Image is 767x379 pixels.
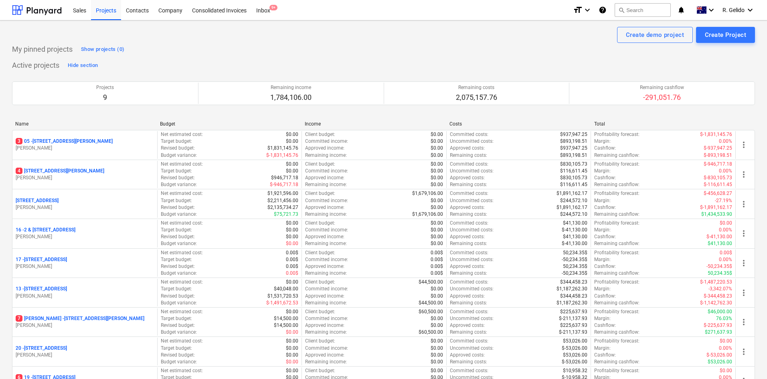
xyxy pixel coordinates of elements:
[745,5,755,15] i: keyboard_arrow_down
[161,220,203,227] p: Net estimated cost :
[705,30,746,40] div: Create Project
[594,233,616,240] p: Cashflow :
[450,174,485,181] p: Approved costs :
[431,240,443,247] p: $0.00
[431,256,443,263] p: 0.00$
[305,315,348,322] p: Committed income :
[563,263,587,270] p: 50,234.35$
[305,308,335,315] p: Client budget :
[626,30,684,40] div: Create demo project
[286,220,298,227] p: $0.00
[704,293,732,300] p: $-344,458.23
[431,286,443,292] p: $0.00
[16,138,154,152] div: 305 -[STREET_ADDRESS][PERSON_NAME][PERSON_NAME]
[305,256,348,263] p: Committed income :
[557,286,587,292] p: $1,187,262.30
[305,121,443,127] div: Income
[419,308,443,315] p: $60,500.00
[16,168,104,174] p: [STREET_ADDRESS][PERSON_NAME]
[16,286,67,292] p: 13 - [STREET_ADDRESS]
[594,211,640,218] p: Remaining cashflow :
[161,293,195,300] p: Revised budget :
[594,256,611,263] p: Margin :
[270,84,312,91] p: Remaining income
[594,181,640,188] p: Remaining cashflow :
[450,322,485,329] p: Approved costs :
[160,121,298,127] div: Budget
[560,211,587,218] p: $244,572.10
[267,190,298,197] p: $1,921,596.00
[161,211,197,218] p: Budget variance :
[706,233,732,240] p: $-41,130.00
[701,211,732,218] p: $1,434,533.90
[704,190,732,197] p: $-456,628.27
[449,121,588,127] div: Costs
[161,145,195,152] p: Revised budget :
[450,240,487,247] p: Remaining costs :
[269,5,277,10] span: 9+
[305,286,348,292] p: Committed income :
[560,152,587,159] p: $893,198.51
[286,138,298,145] p: $0.00
[594,322,616,329] p: Cashflow :
[96,84,114,91] p: Projects
[450,286,494,292] p: Uncommitted costs :
[16,256,154,270] div: 17 -[STREET_ADDRESS][PERSON_NAME]
[450,308,488,315] p: Committed costs :
[594,300,640,306] p: Remaining cashflow :
[161,131,203,138] p: Net estimated cost :
[161,279,203,286] p: Net estimated cost :
[560,308,587,315] p: $225,637.93
[286,161,298,168] p: $0.00
[560,145,587,152] p: $937,947.25
[715,197,732,204] p: -27.19%
[450,161,488,168] p: Committed costs :
[560,174,587,181] p: $830,105.73
[286,131,298,138] p: $0.00
[560,181,587,188] p: $116,611.45
[594,263,616,270] p: Cashflow :
[16,204,154,211] p: [PERSON_NAME]
[161,308,203,315] p: Net estimated cost :
[431,152,443,159] p: $0.00
[431,161,443,168] p: $0.00
[419,300,443,306] p: $44,500.00
[450,227,494,233] p: Uncommitted costs :
[450,131,488,138] p: Committed costs :
[560,161,587,168] p: $830,105.73
[560,168,587,174] p: $116,611.45
[594,138,611,145] p: Margin :
[267,204,298,211] p: $2,135,734.27
[704,145,732,152] p: $-937,947.25
[161,138,192,145] p: Target budget :
[557,204,587,211] p: $1,891,162.17
[305,138,348,145] p: Committed income :
[16,315,22,322] span: 7
[450,315,494,322] p: Uncommitted costs :
[708,286,732,292] p: -3,342.07%
[431,270,443,277] p: 0.00$
[450,293,485,300] p: Approved costs :
[557,190,587,197] p: $1,891,162.17
[719,227,732,233] p: 0.00%
[270,181,298,188] p: $-946,717.18
[450,168,494,174] p: Uncommitted costs :
[286,168,298,174] p: $0.00
[450,145,485,152] p: Approved costs :
[286,270,298,277] p: 0.00$
[704,161,732,168] p: $-946,717.18
[560,131,587,138] p: $937,947.25
[450,220,488,227] p: Committed costs :
[419,329,443,336] p: $60,500.00
[161,174,195,181] p: Revised budget :
[700,279,732,286] p: $-1,487,220.53
[161,204,195,211] p: Revised budget :
[562,256,587,263] p: -50,234.35$
[704,174,732,181] p: $-830,105.73
[640,93,684,102] p: -291,051.76
[431,131,443,138] p: $0.00
[161,315,192,322] p: Target budget :
[594,197,611,204] p: Margin :
[739,140,749,150] span: more_vert
[286,256,298,263] p: 0.00$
